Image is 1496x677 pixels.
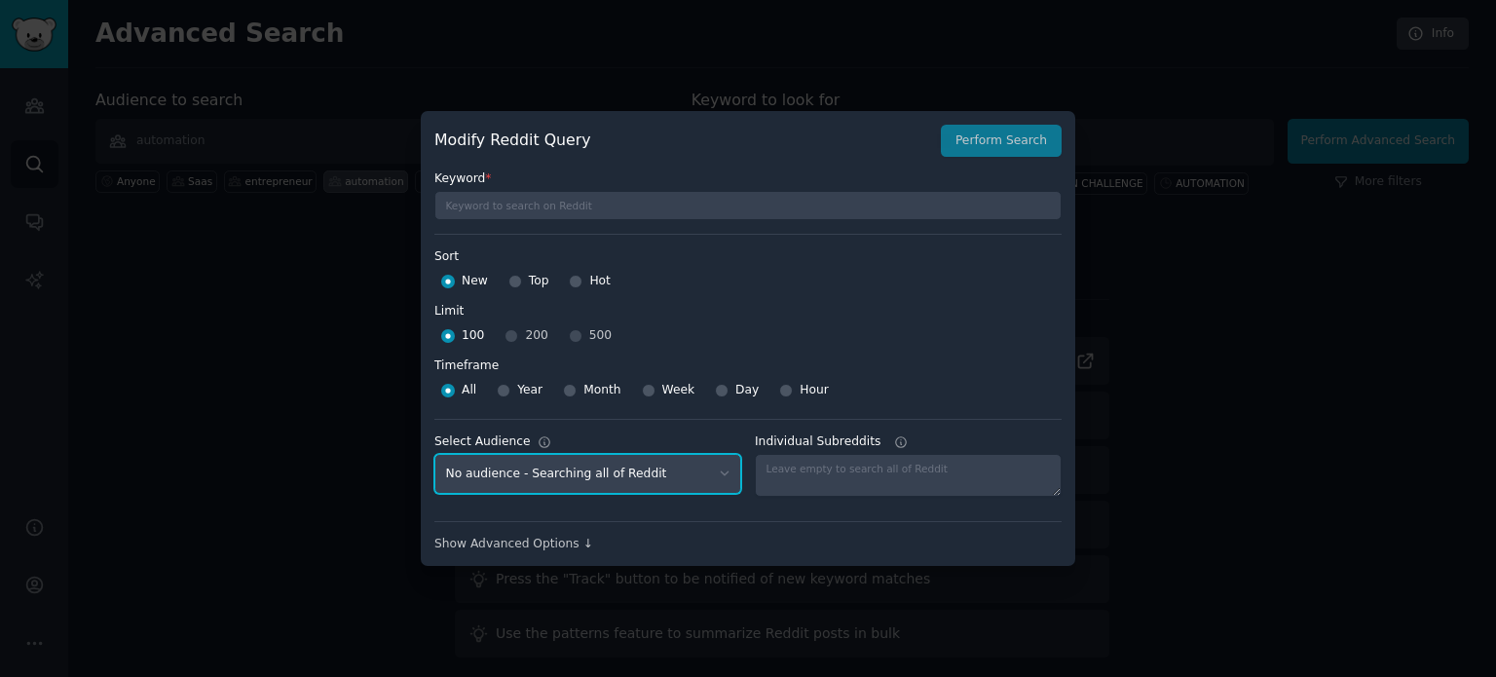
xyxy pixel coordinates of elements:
[462,382,476,399] span: All
[434,170,1062,188] label: Keyword
[589,273,611,290] span: Hot
[800,382,829,399] span: Hour
[662,382,695,399] span: Week
[462,327,484,345] span: 100
[434,191,1062,220] input: Keyword to search on Reddit
[462,273,488,290] span: New
[434,433,531,451] div: Select Audience
[434,129,930,153] h2: Modify Reddit Query
[434,303,464,320] div: Limit
[735,382,759,399] span: Day
[434,351,1062,375] label: Timeframe
[583,382,620,399] span: Month
[434,248,1062,266] label: Sort
[517,382,542,399] span: Year
[434,536,1062,553] div: Show Advanced Options ↓
[529,273,549,290] span: Top
[755,433,1062,451] label: Individual Subreddits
